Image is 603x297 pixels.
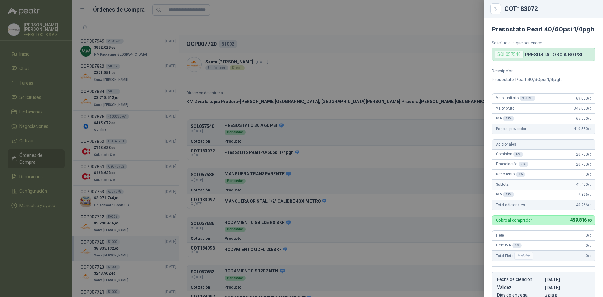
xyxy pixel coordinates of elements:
[574,106,591,111] span: 345.000
[576,162,591,167] span: 20.700
[512,243,522,248] div: 0 %
[576,182,591,187] span: 41.400
[497,285,542,290] p: Validez
[492,25,595,33] h4: Presostato Pearl 40/60psi 1/4pgh
[588,254,591,258] span: ,00
[496,252,535,260] span: Total Flete
[492,69,595,73] p: Descripción
[588,163,591,166] span: ,00
[588,153,591,156] span: ,00
[588,193,591,196] span: ,00
[545,277,590,282] p: [DATE]
[586,218,591,223] span: ,00
[496,182,510,187] span: Subtotal
[492,5,499,13] button: Close
[588,183,591,186] span: ,00
[588,127,591,131] span: ,00
[496,96,535,101] span: Valor unitario
[588,117,591,120] span: ,00
[588,203,591,207] span: ,00
[576,152,591,157] span: 20.700
[496,152,523,157] span: Comisión
[576,203,591,207] span: 49.266
[504,6,595,12] div: COT183072
[503,116,514,121] div: 19 %
[516,172,525,177] div: 0 %
[545,285,590,290] p: [DATE]
[496,106,514,111] span: Valor bruto
[495,51,524,58] div: SOL057540
[586,172,591,177] span: 0
[496,218,532,222] p: Cobro al comprador
[578,192,591,197] span: 7.866
[496,233,504,238] span: Flete
[513,152,523,157] div: 6 %
[588,97,591,100] span: ,00
[496,116,514,121] span: IVA
[492,41,595,45] p: Solicitud a la que pertenece
[586,254,591,258] span: 0
[503,192,514,197] div: 19 %
[586,233,591,238] span: 0
[576,96,591,101] span: 69.000
[496,172,525,177] span: Descuento
[496,243,522,248] span: Flete IVA
[492,200,595,210] div: Total adicionales
[576,116,591,121] span: 65.550
[492,76,595,83] p: Presostato Pearl 40/60psi 1/4pgh
[496,192,514,197] span: IVA
[525,52,582,57] p: PRESOSTATO 30 A 60 PSI
[570,217,591,223] span: 459.816
[496,162,528,167] span: Financiación
[520,96,535,101] div: x 5 UND
[514,252,533,260] div: Incluido
[574,127,591,131] span: 410.550
[492,140,595,150] div: Adicionales
[519,162,528,167] div: 6 %
[496,127,526,131] span: Pago al proveedor
[588,173,591,176] span: ,00
[588,244,591,247] span: ,00
[588,234,591,237] span: ,00
[586,243,591,248] span: 0
[588,107,591,110] span: ,00
[497,277,542,282] p: Fecha de creación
